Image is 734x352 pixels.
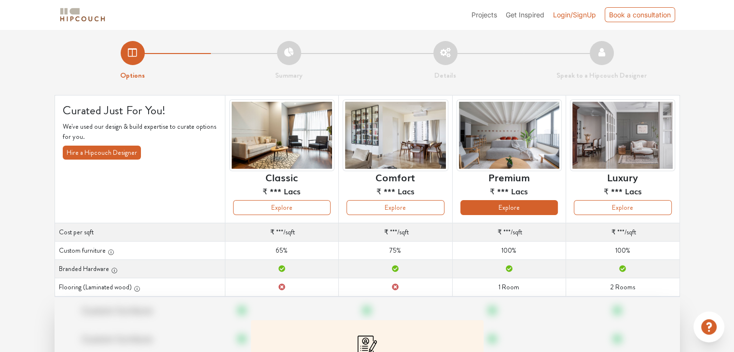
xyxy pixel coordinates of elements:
img: header-preview [570,99,675,171]
span: Projects [471,11,497,19]
span: Login/SignUp [553,11,596,19]
button: Explore [460,200,558,215]
button: Hire a Hipcouch Designer [63,146,141,160]
p: We've used our design & build expertise to curate options for you. [63,122,217,142]
h4: Curated Just For You! [63,103,217,118]
strong: Summary [275,70,303,81]
td: 100% [566,242,679,260]
strong: Speak to a Hipcouch Designer [556,70,647,81]
th: Flooring (Laminated wood) [55,278,225,297]
th: Cost per sqft [55,223,225,242]
td: 100% [452,242,566,260]
span: logo-horizontal.svg [58,4,107,26]
td: 65% [225,242,338,260]
div: Book a consultation [605,7,675,22]
td: /sqft [452,223,566,242]
strong: Details [434,70,456,81]
img: header-preview [343,99,448,171]
button: Explore [346,200,444,215]
td: 2 Rooms [566,278,679,297]
td: 1 Room [452,278,566,297]
td: /sqft [225,223,338,242]
button: Explore [574,200,671,215]
img: logo-horizontal.svg [58,6,107,23]
td: /sqft [566,223,679,242]
button: Explore [233,200,331,215]
th: Branded Hardware [55,260,225,278]
td: 75% [339,242,452,260]
th: Custom furniture [55,242,225,260]
td: /sqft [339,223,452,242]
h6: Classic [265,171,298,183]
img: header-preview [229,99,334,171]
h6: Luxury [607,171,638,183]
h6: Comfort [375,171,415,183]
span: Get Inspired [506,11,544,19]
img: header-preview [457,99,562,171]
h6: Premium [488,171,530,183]
strong: Options [120,70,145,81]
